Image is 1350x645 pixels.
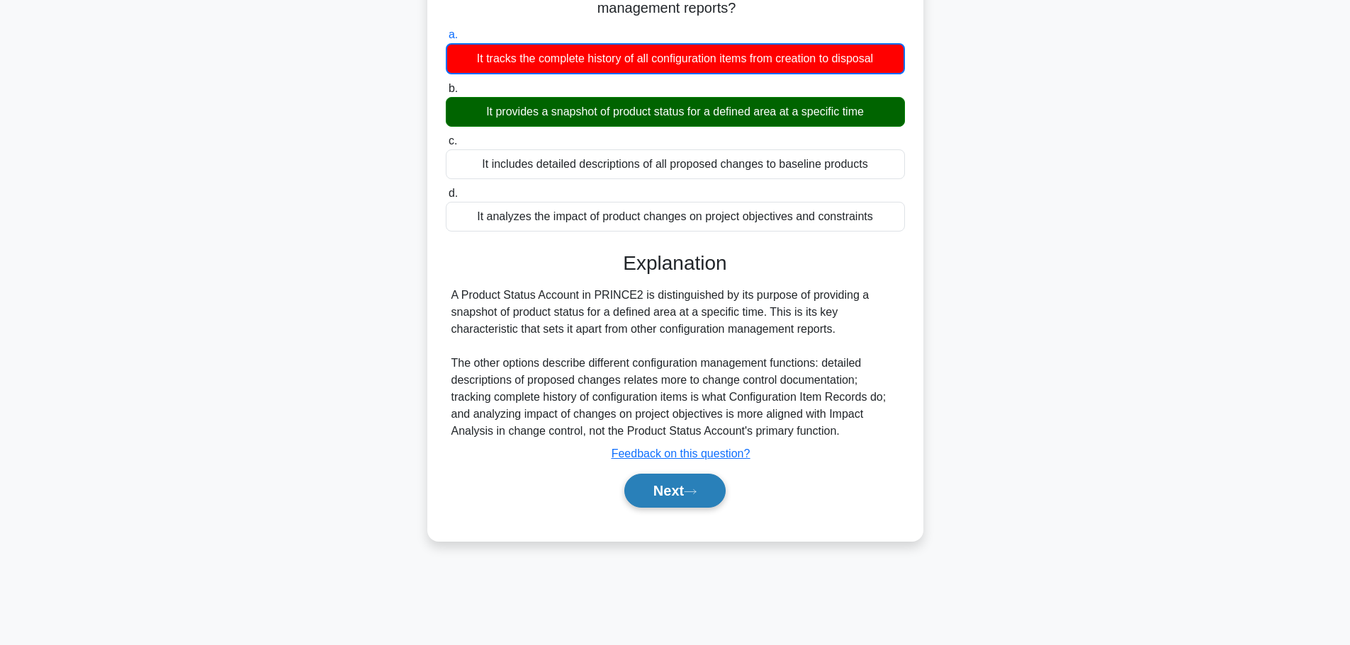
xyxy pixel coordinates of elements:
span: b. [449,82,458,94]
div: A Product Status Account in PRINCE2 is distinguished by its purpose of providing a snapshot of pr... [451,287,899,440]
div: It provides a snapshot of product status for a defined area at a specific time [446,97,905,127]
a: Feedback on this question? [612,447,750,460]
div: It includes detailed descriptions of all proposed changes to baseline products [446,149,905,179]
span: c. [449,135,457,147]
h3: Explanation [454,251,896,275]
div: It analyzes the impact of product changes on project objectives and constraints [446,202,905,232]
button: Next [624,474,726,508]
div: It tracks the complete history of all configuration items from creation to disposal [446,43,905,74]
span: a. [449,28,458,40]
span: d. [449,187,458,199]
